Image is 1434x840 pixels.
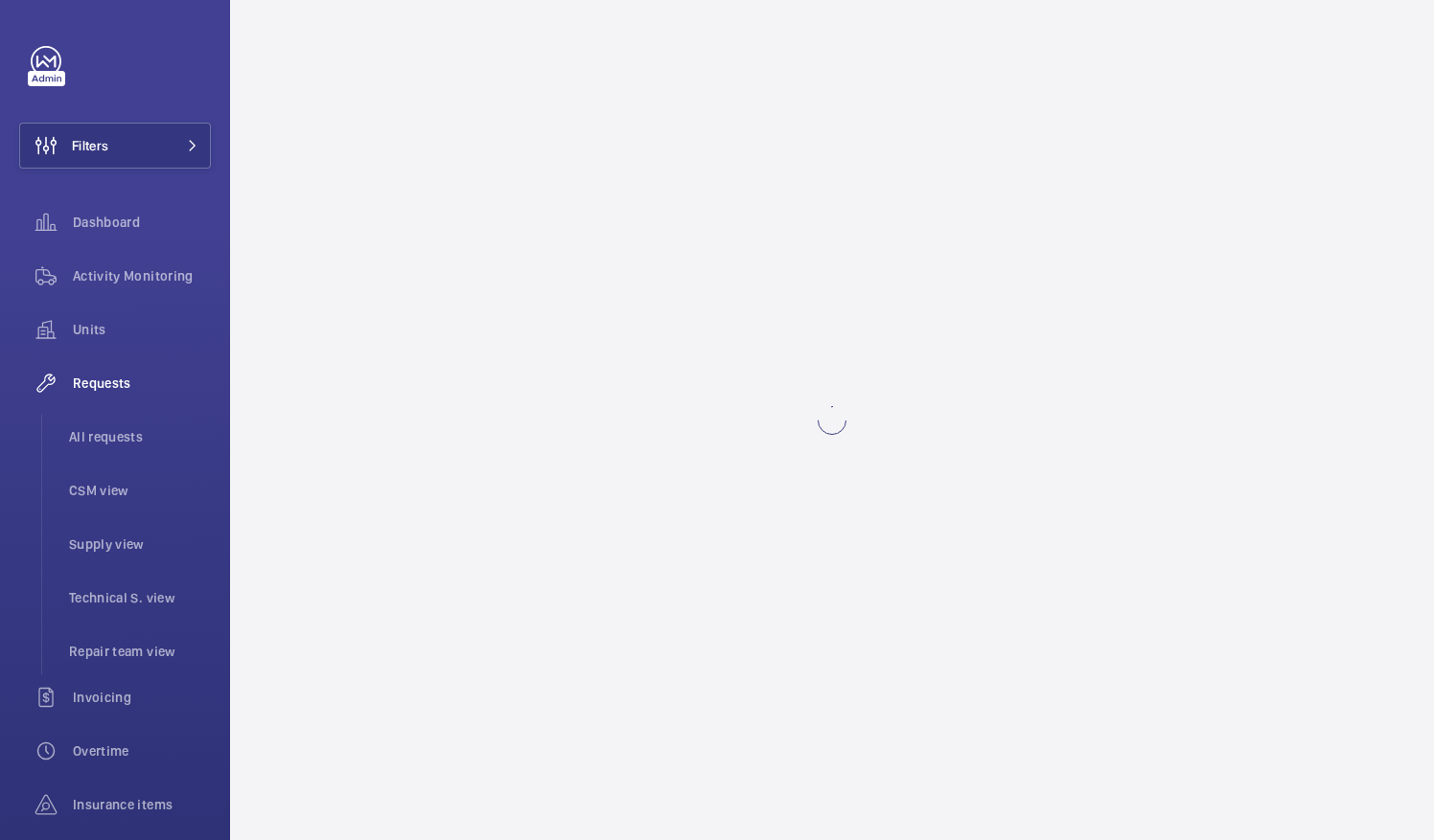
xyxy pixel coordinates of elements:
span: Invoicing [73,688,211,707]
span: Activity Monitoring [73,266,211,285]
span: Units [73,320,211,339]
span: Requests [73,374,211,393]
span: Insurance items [73,795,211,814]
span: All requests [69,427,211,446]
span: Technical S. view [69,588,211,607]
span: Repair team view [69,642,211,661]
span: Overtime [73,741,211,761]
span: Dashboard [73,213,211,232]
span: Supply view [69,534,211,554]
button: Filters [19,123,211,169]
span: CSM view [69,481,211,500]
span: Filters [72,136,108,155]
